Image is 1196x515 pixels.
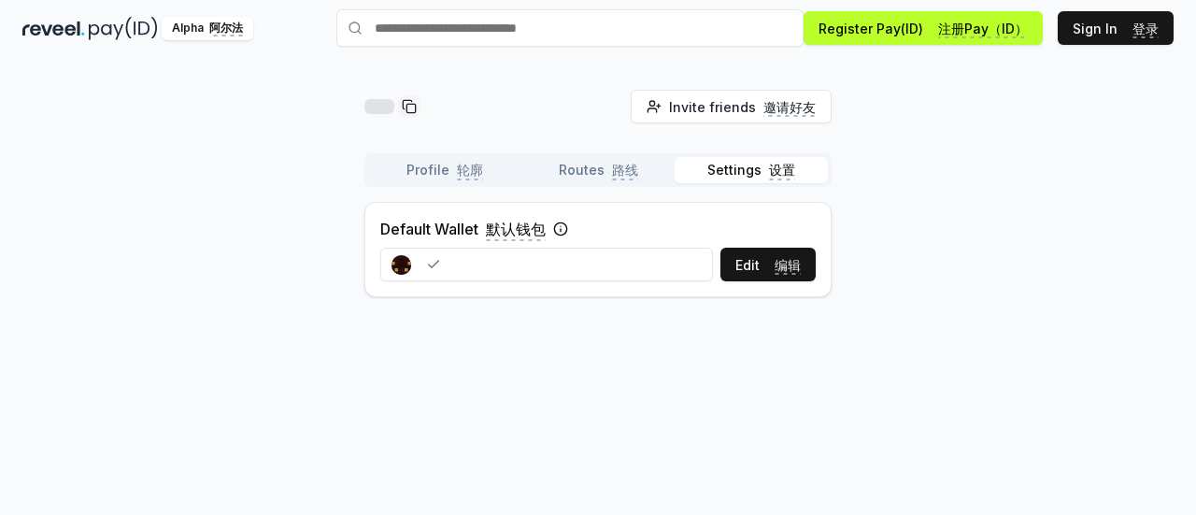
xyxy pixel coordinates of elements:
button: Routes [521,157,675,183]
span: 路线 [612,162,638,180]
span: 登录 [1132,21,1159,39]
span: 轮廓 [457,162,483,180]
span: 编辑 [775,257,801,276]
span: 邀请好友 [763,99,816,118]
span: 注册Pay（ID） [938,21,1028,39]
button: Register Pay(ID)注册Pay（ID） [804,11,1043,45]
img: reveel_dark [22,17,85,40]
button: Profile [368,157,521,183]
button: Settings [675,157,828,183]
label: Default Wallet [380,218,546,240]
span: 默认钱包 [486,220,546,241]
span: Invite friends [669,97,816,117]
button: Invite friends邀请好友 [631,90,832,123]
span: 设置 [769,162,795,180]
button: Edit编辑 [720,248,816,281]
button: Sign In登录 [1058,11,1174,45]
div: Alpha [162,17,253,40]
img: pay_id [89,17,158,40]
span: 阿尔法 [209,21,243,36]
